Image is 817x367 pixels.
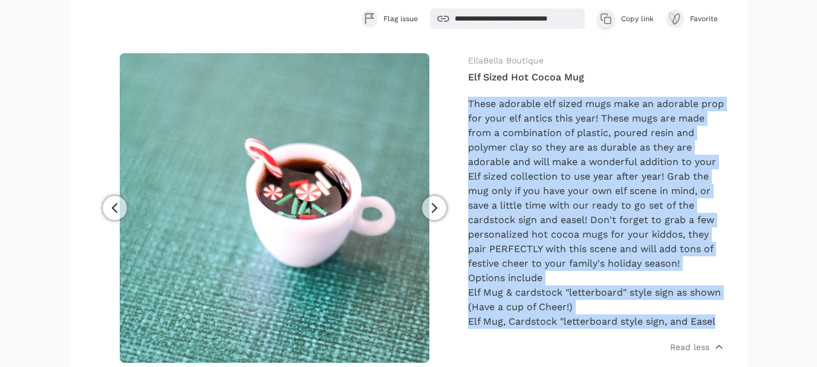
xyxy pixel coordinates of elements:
span: Copy link [621,14,654,24]
h4: Elf Sized Hot Cocoa Mug [468,70,724,85]
a: EllaBella Boutique [468,56,544,65]
p: These adorable elf sized mugs make an adorable prop for your elf antics this year! These mugs are... [468,97,724,271]
button: Read less [670,341,724,353]
span: Favorite [690,14,724,24]
button: Copy link [597,10,654,28]
button: Flag issue [362,10,418,28]
button: Favorite [666,10,724,28]
span: Flag issue [383,14,418,24]
p: Options include Elf Mug & cardstock "letterboard" style sign as shown (Have a cup of Cheer!) Elf ... [468,271,724,329]
p: Read less [670,341,709,353]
